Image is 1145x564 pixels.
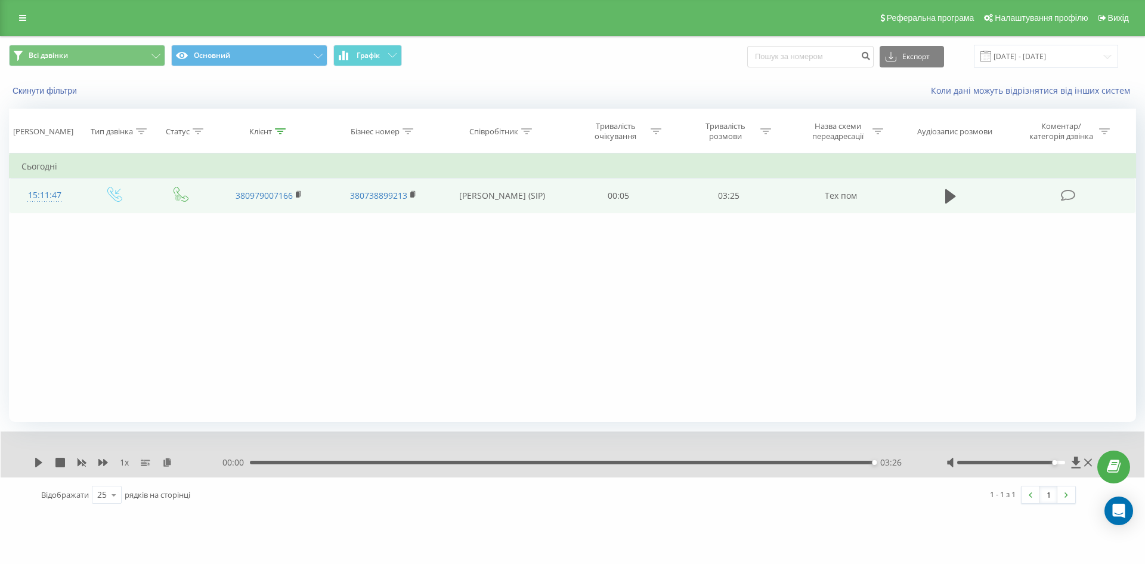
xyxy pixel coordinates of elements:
[41,489,89,500] span: Відображати
[694,121,757,141] div: Тривалість розмови
[1108,13,1129,23] span: Вихід
[1026,121,1096,141] div: Коментар/категорія дзвінка
[9,85,83,96] button: Скинути фільтри
[1104,497,1133,525] div: Open Intercom Messenger
[249,127,272,137] div: Клієнт
[13,127,73,137] div: [PERSON_NAME]
[236,190,293,201] a: 380979007166
[1052,460,1057,465] div: Accessibility label
[917,127,992,137] div: Аудіозапис розмови
[584,121,648,141] div: Тривалість очікування
[880,46,944,67] button: Експорт
[673,178,783,213] td: 03:25
[351,127,400,137] div: Бізнес номер
[9,45,165,66] button: Всі дзвінки
[29,51,68,60] span: Всі дзвінки
[440,178,564,213] td: [PERSON_NAME] (SIP)
[91,127,133,137] div: Тип дзвінка
[880,457,902,469] span: 03:26
[333,45,402,66] button: Графік
[357,51,380,60] span: Графік
[10,155,1136,178] td: Сьогодні
[166,127,190,137] div: Статус
[564,178,673,213] td: 00:05
[784,178,898,213] td: Тех пом
[350,190,407,201] a: 380738899213
[97,489,107,501] div: 25
[120,457,129,469] span: 1 x
[469,127,518,137] div: Співробітник
[995,13,1088,23] span: Налаштування профілю
[806,121,869,141] div: Назва схеми переадресації
[872,460,877,465] div: Accessibility label
[21,184,68,207] div: 15:11:47
[222,457,250,469] span: 00:00
[990,488,1016,500] div: 1 - 1 з 1
[1039,486,1057,503] a: 1
[171,45,327,66] button: Основний
[125,489,190,500] span: рядків на сторінці
[747,46,874,67] input: Пошук за номером
[887,13,974,23] span: Реферальна програма
[931,85,1136,96] a: Коли дані можуть відрізнятися вiд інших систем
